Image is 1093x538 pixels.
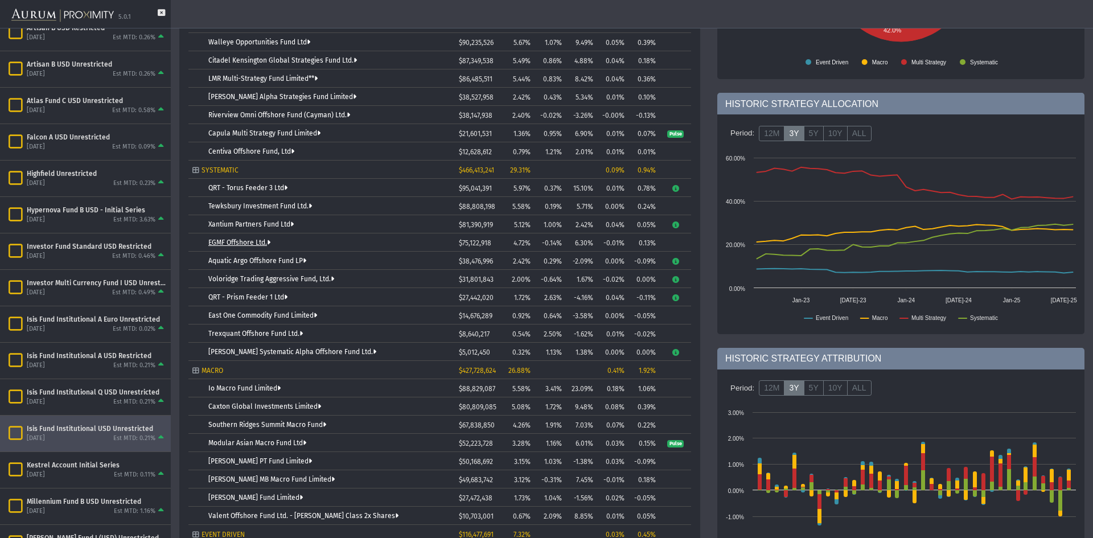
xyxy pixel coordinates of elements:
text: Macro [872,315,888,321]
td: 0.43% [535,88,566,106]
label: ALL [847,380,872,396]
span: 5.58% [512,203,531,211]
td: 5.34% [566,88,597,106]
div: Est MTD: 0.02% [113,325,155,334]
div: Falcon A USD Unrestricted [27,133,166,142]
td: 0.18% [597,379,628,397]
span: $31,801,843 [459,276,494,284]
a: Pulse [667,129,684,137]
a: LMR Multi-Strategy Fund Limited** [208,75,318,83]
span: $27,472,438 [459,494,492,502]
span: 5.67% [513,39,531,47]
div: Investor Multi Currency Fund I USD Unrestricted [27,278,166,288]
div: [DATE] [27,34,45,42]
td: 0.04% [597,215,628,233]
span: $27,442,020 [459,294,494,302]
span: 4.26% [513,421,531,429]
div: [DATE] [27,362,45,370]
div: HISTORIC STRATEGY ALLOCATION [717,93,1084,114]
a: [PERSON_NAME] Alpha Strategies Fund Limited [208,93,356,101]
div: Est MTD: 0.21% [113,434,155,443]
td: 0.01% [597,507,628,525]
text: 20.00% [726,242,745,248]
td: -0.05% [628,488,660,507]
div: [DATE] [27,70,45,79]
div: Millennium Fund B USD Unrestricted [27,497,166,506]
text: [DATE]-25 [1051,297,1077,303]
td: 0.02% [597,488,628,507]
text: 40.00% [726,199,745,205]
div: Atlas Fund C USD Unrestricted [27,96,166,105]
td: 0.01% [597,325,628,343]
span: $80,809,085 [459,403,496,411]
td: 6.90% [566,124,597,142]
div: Isis Fund Institutional A Euro Unrestricted [27,315,166,324]
text: 60.00% [726,155,745,162]
span: 29.31% [510,166,531,174]
span: 5.58% [512,385,531,393]
td: 6.30% [566,233,597,252]
td: 0.24% [628,197,660,215]
span: $10,703,001 [459,512,494,520]
span: $8,640,217 [459,330,490,338]
label: 5Y [804,126,824,142]
span: 1.36% [513,130,531,138]
td: -3.26% [566,106,597,124]
a: Aquatic Argo Offshore Fund LP [208,257,306,265]
a: Citadel Kensington Global Strategies Fund Ltd. [208,56,357,64]
div: [DATE] [27,325,45,334]
td: 0.01% [597,124,628,142]
span: $81,390,919 [459,221,493,229]
td: 0.95% [535,124,566,142]
span: 3.12% [514,476,531,484]
span: 3.15% [514,458,531,466]
text: Event Driven [816,59,848,65]
td: 0.08% [597,397,628,416]
span: 0.32% [512,348,531,356]
div: Kestrel Account Initial Series [27,461,166,470]
div: Isis Fund Institutional USD Unrestricted [27,424,166,433]
span: $86,485,511 [459,75,492,83]
a: Centiva Offshore Fund, Ltd [208,147,294,155]
td: 0.10% [628,88,660,106]
span: $466,413,241 [459,166,494,174]
a: [PERSON_NAME] Systematic Alpha Offshore Fund Ltd. [208,348,376,356]
text: 0.00% [729,286,745,292]
td: 0.18% [628,470,660,488]
td: 0.78% [628,179,660,197]
td: 1.67% [566,270,597,288]
span: 4.72% [513,239,531,247]
text: 2.00% [728,436,744,442]
span: SYSTEMATIC [202,166,239,174]
td: -0.31% [535,470,566,488]
td: 0.39% [628,397,660,416]
td: -0.02% [597,270,628,288]
a: QRT - Torus Feeder 3 Ltd [208,184,287,192]
td: 0.00% [597,343,628,361]
span: 2.00% [512,276,531,284]
td: 1.72% [535,397,566,416]
td: 1.21% [535,142,566,161]
a: [PERSON_NAME] PT Fund Limited [208,457,312,465]
td: 0.13% [628,233,660,252]
text: Systematic [970,59,998,65]
span: $38,147,938 [459,112,492,120]
a: QRT - Prism Feeder 1 Ltd [208,293,287,301]
div: Est MTD: 0.58% [112,106,155,115]
div: Est MTD: 0.11% [114,471,155,479]
a: Tewksbury Investment Fund Ltd. [208,202,312,210]
div: Isis Fund Institutional A USD Restricted [27,351,166,360]
td: 0.37% [535,179,566,197]
text: Macro [872,59,888,65]
td: 0.01% [597,179,628,197]
div: Hypernova Fund B USD - Initial Series [27,206,166,215]
span: $88,808,198 [459,203,495,211]
td: -0.09% [628,452,660,470]
td: -0.01% [597,470,628,488]
span: $88,829,087 [459,385,495,393]
td: 7.03% [566,416,597,434]
text: Event Driven [816,315,848,321]
div: Est MTD: 0.21% [113,362,155,370]
span: 5.49% [513,57,531,65]
div: Highfield Unrestricted [27,169,166,178]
